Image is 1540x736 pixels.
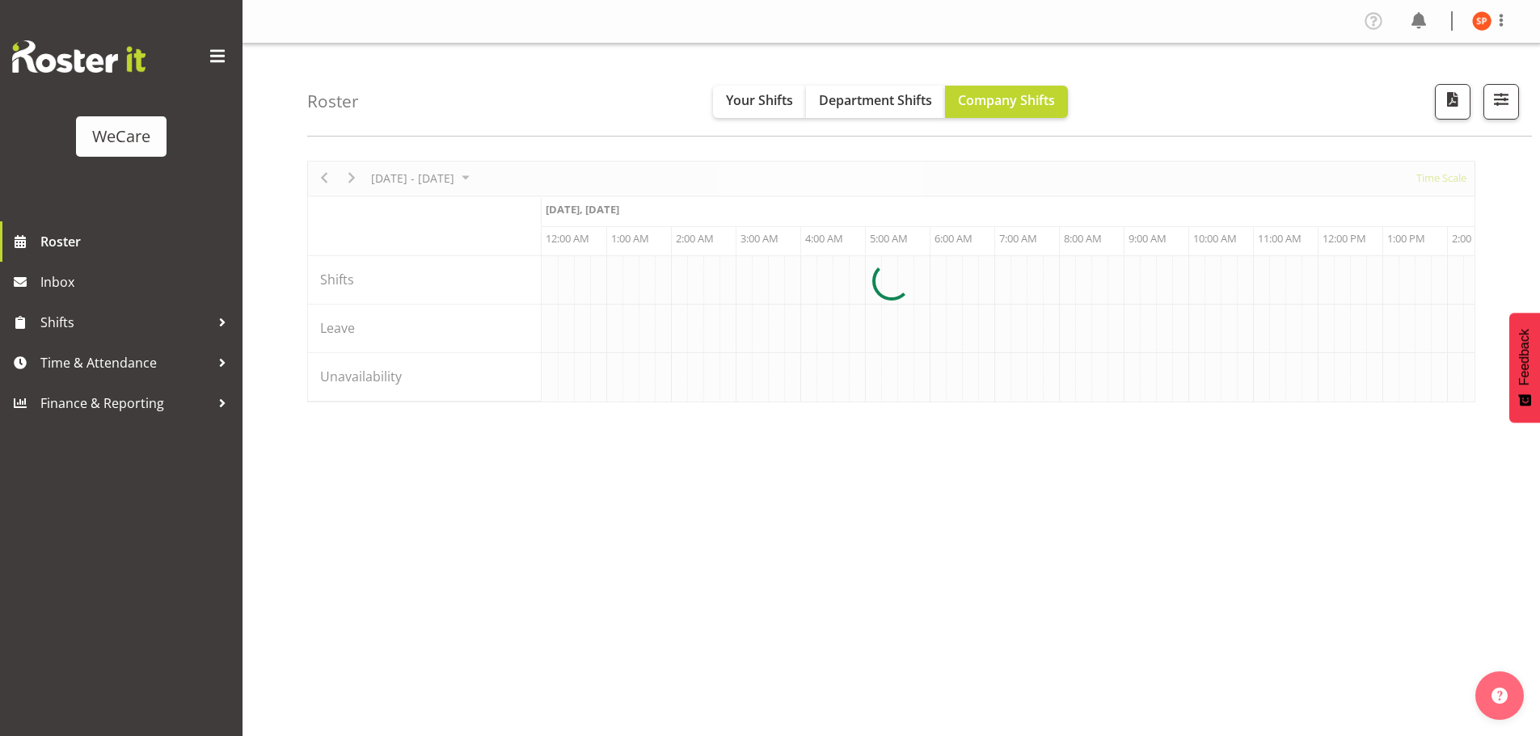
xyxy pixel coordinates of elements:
[1435,84,1470,120] button: Download a PDF of the roster according to the set date range.
[92,124,150,149] div: WeCare
[806,86,945,118] button: Department Shifts
[307,92,359,111] h4: Roster
[40,270,234,294] span: Inbox
[819,91,932,109] span: Department Shifts
[40,310,210,334] span: Shifts
[1483,84,1519,120] button: Filter Shifts
[1472,11,1491,31] img: samantha-poultney11298.jpg
[40,229,234,254] span: Roster
[945,86,1068,118] button: Company Shifts
[40,391,210,415] span: Finance & Reporting
[1491,688,1508,704] img: help-xxl-2.png
[40,351,210,375] span: Time & Attendance
[726,91,793,109] span: Your Shifts
[1509,313,1540,423] button: Feedback - Show survey
[12,40,146,73] img: Rosterit website logo
[958,91,1055,109] span: Company Shifts
[713,86,806,118] button: Your Shifts
[1517,329,1532,385] span: Feedback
